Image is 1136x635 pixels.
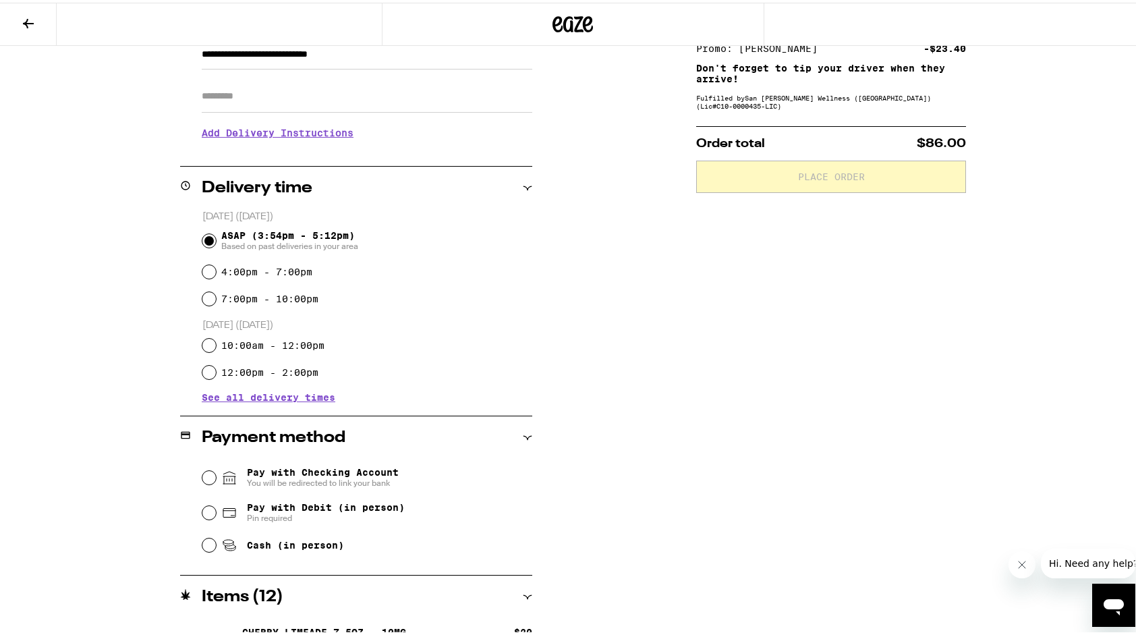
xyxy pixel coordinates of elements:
div: $ 20 [514,624,532,635]
span: Place Order [798,169,865,179]
label: 12:00pm - 2:00pm [221,364,318,375]
p: [DATE] ([DATE]) [202,208,532,221]
span: You will be redirected to link your bank [247,475,399,486]
span: Pay with Checking Account [247,464,399,486]
label: 10:00am - 12:00pm [221,337,324,348]
label: 7:00pm - 10:00pm [221,291,318,302]
p: Don't forget to tip your driver when they arrive! [696,60,966,82]
iframe: Message from company [1041,546,1135,576]
span: Cash (in person) [247,537,344,548]
iframe: Close message [1009,549,1035,576]
button: Place Order [696,158,966,190]
label: 4:00pm - 7:00pm [221,264,312,275]
h2: Delivery time [202,177,312,194]
span: Pin required [247,510,405,521]
div: -$23.40 [924,41,966,51]
button: See all delivery times [202,390,335,399]
h2: Payment method [202,427,345,443]
p: [DATE] ([DATE]) [202,316,532,329]
div: Promo: [PERSON_NAME] [696,41,827,51]
span: Based on past deliveries in your area [221,238,358,249]
div: Fulfilled by San [PERSON_NAME] Wellness ([GEOGRAPHIC_DATA]) (Lic# C10-0000435-LIC ) [696,91,966,107]
p: Cherry Limeade 7.5oz - 10mg [242,624,406,635]
iframe: Button to launch messaging window [1092,581,1135,624]
span: $86.00 [917,135,966,147]
h3: Add Delivery Instructions [202,115,532,146]
span: ASAP (3:54pm - 5:12pm) [221,227,358,249]
p: We'll contact you at [PHONE_NUMBER] when we arrive [202,146,532,157]
span: Order total [696,135,765,147]
span: Pay with Debit (in person) [247,499,405,510]
span: Hi. Need any help? [8,9,97,20]
h2: Items ( 12 ) [202,586,283,603]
